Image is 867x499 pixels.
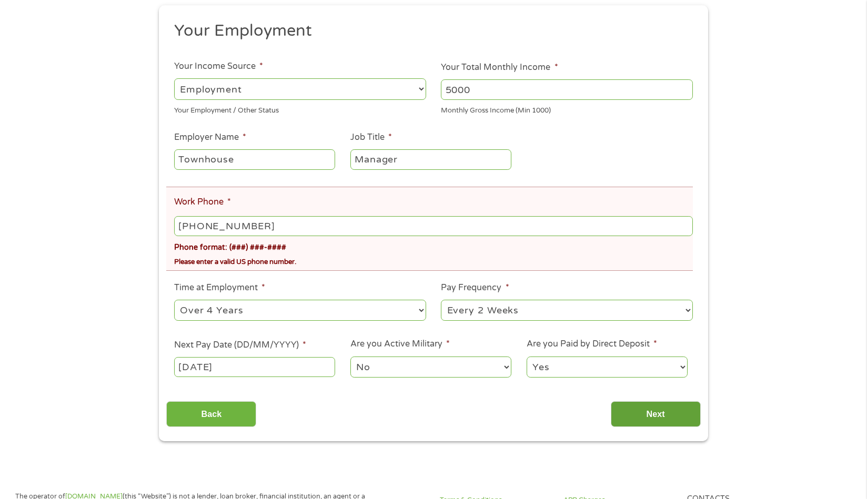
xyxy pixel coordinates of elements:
label: Are you Active Military [350,339,450,350]
label: Time at Employment [174,282,265,293]
input: Walmart [174,149,335,169]
input: Back [166,401,256,427]
label: Your Total Monthly Income [441,62,558,73]
div: Monthly Gross Income (Min 1000) [441,101,693,116]
label: Work Phone [174,197,231,208]
div: Your Employment / Other Status [174,101,426,116]
h2: Your Employment [174,21,685,42]
label: Your Income Source [174,61,263,72]
input: (231) 754-4010 [174,216,693,236]
input: ---Click Here for Calendar --- [174,357,335,377]
input: Cashier [350,149,511,169]
label: Pay Frequency [441,282,509,293]
label: Job Title [350,132,392,143]
div: Phone format: (###) ###-#### [174,238,693,253]
label: Next Pay Date (DD/MM/YYYY) [174,340,306,351]
div: Please enter a valid US phone number. [174,253,693,267]
label: Employer Name [174,132,246,143]
label: Are you Paid by Direct Deposit [527,339,657,350]
input: Next [611,401,701,427]
input: 1800 [441,79,693,99]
